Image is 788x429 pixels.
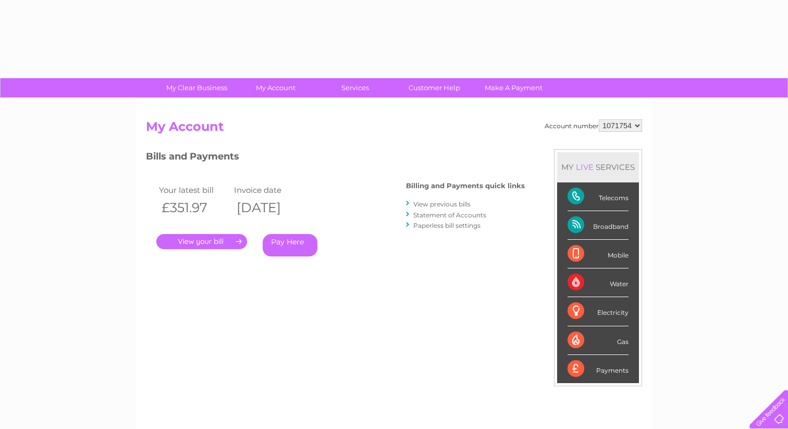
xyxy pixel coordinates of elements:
[312,78,398,97] a: Services
[471,78,557,97] a: Make A Payment
[568,240,629,268] div: Mobile
[568,268,629,297] div: Water
[233,78,319,97] a: My Account
[574,162,596,172] div: LIVE
[263,234,317,256] a: Pay Here
[231,197,306,218] th: [DATE]
[156,234,247,249] a: .
[413,222,481,229] a: Paperless bill settings
[545,119,642,132] div: Account number
[391,78,477,97] a: Customer Help
[156,183,231,197] td: Your latest bill
[568,355,629,383] div: Payments
[146,119,642,139] h2: My Account
[568,326,629,355] div: Gas
[413,211,486,219] a: Statement of Accounts
[406,182,525,190] h4: Billing and Payments quick links
[557,152,639,182] div: MY SERVICES
[231,183,306,197] td: Invoice date
[146,149,525,167] h3: Bills and Payments
[568,297,629,326] div: Electricity
[568,182,629,211] div: Telecoms
[568,211,629,240] div: Broadband
[413,200,471,208] a: View previous bills
[154,78,240,97] a: My Clear Business
[156,197,231,218] th: £351.97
